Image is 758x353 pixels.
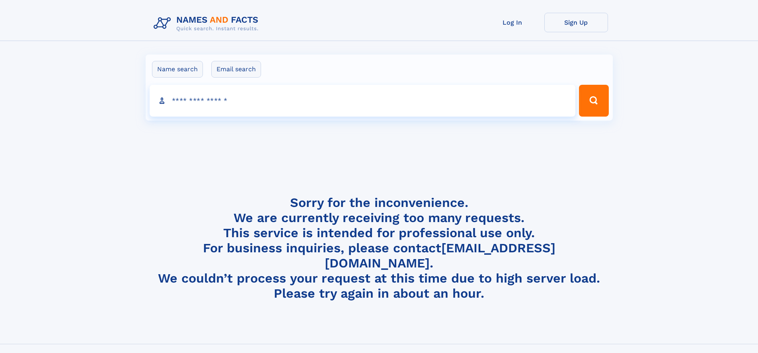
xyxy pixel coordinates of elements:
[150,195,608,301] h4: Sorry for the inconvenience. We are currently receiving too many requests. This service is intend...
[150,85,576,117] input: search input
[579,85,608,117] button: Search Button
[544,13,608,32] a: Sign Up
[211,61,261,78] label: Email search
[152,61,203,78] label: Name search
[481,13,544,32] a: Log In
[325,240,555,271] a: [EMAIL_ADDRESS][DOMAIN_NAME]
[150,13,265,34] img: Logo Names and Facts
